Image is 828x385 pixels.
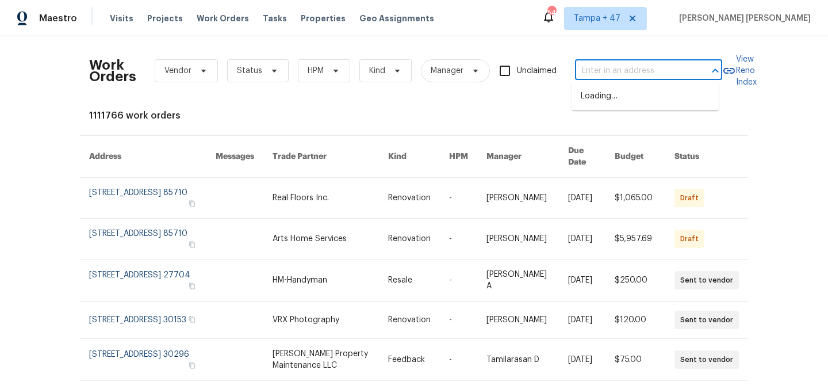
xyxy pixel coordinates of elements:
span: Maestro [39,13,77,24]
td: Real Floors Inc. [263,178,379,219]
span: Unclaimed [517,65,557,77]
div: Loading… [572,82,719,110]
td: - [440,219,477,260]
td: Renovation [379,178,440,219]
td: [PERSON_NAME] [477,219,559,260]
th: Budget [605,136,665,178]
td: [PERSON_NAME] [477,302,559,339]
span: Geo Assignments [359,13,434,24]
td: Tamilarasan D [477,339,559,381]
th: Trade Partner [263,136,379,178]
button: Copy Address [187,314,197,325]
span: HPM [308,65,324,77]
th: Kind [379,136,440,178]
a: View Reno Index [722,54,757,88]
td: Resale [379,260,440,302]
td: [PERSON_NAME] Property Maintenance LLC [263,339,379,381]
button: Copy Address [187,281,197,291]
span: Vendor [164,65,191,77]
td: VRX Photography [263,302,379,339]
td: - [440,302,477,339]
span: Work Orders [197,13,249,24]
th: Due Date [559,136,605,178]
button: Copy Address [187,360,197,371]
h2: Work Orders [89,59,136,82]
th: Address [80,136,206,178]
span: Manager [431,65,463,77]
td: - [440,339,477,381]
span: Status [237,65,262,77]
button: Copy Address [187,199,197,209]
input: Enter in an address [575,62,690,80]
div: 547 [547,7,555,18]
td: Feedback [379,339,440,381]
span: Tampa + 47 [574,13,620,24]
td: - [440,260,477,302]
td: Arts Home Services [263,219,379,260]
th: Messages [206,136,263,178]
th: Status [665,136,748,178]
span: Properties [301,13,346,24]
td: Renovation [379,302,440,339]
span: Tasks [263,14,287,22]
span: [PERSON_NAME] [PERSON_NAME] [674,13,811,24]
td: [PERSON_NAME] A [477,260,559,302]
td: - [440,178,477,219]
span: Projects [147,13,183,24]
div: 1111766 work orders [89,110,739,121]
span: Kind [369,65,385,77]
button: Close [707,63,723,79]
td: HM-Handyman [263,260,379,302]
td: [PERSON_NAME] [477,178,559,219]
span: Visits [110,13,133,24]
td: Renovation [379,219,440,260]
th: Manager [477,136,559,178]
button: Copy Address [187,239,197,250]
th: HPM [440,136,477,178]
